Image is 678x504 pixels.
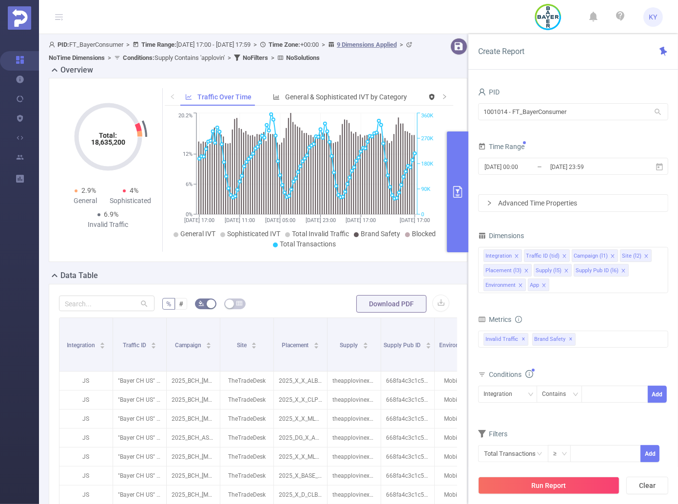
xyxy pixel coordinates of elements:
[180,230,215,238] span: General IVT
[292,230,349,238] span: Total Invalid Traffic
[206,345,212,348] i: icon: caret-down
[236,300,242,306] i: icon: table
[328,429,381,447] p: theapplovinexchange
[227,230,280,238] span: Sophisticated IVT
[328,391,381,409] p: theapplovinexchange
[91,138,125,146] tspan: 18,635,200
[485,250,512,262] div: Integration
[648,386,667,403] button: Add
[274,485,327,504] p: 2025_X_D_CLB_D_X_Al_P_TTD_320x50 [9088798]
[337,41,397,48] u: 9 Dimensions Applied
[167,485,220,504] p: 2025_BCH_[MEDICAL_DATA]-Base [262332]
[186,211,193,218] tspan: 0%
[526,250,560,262] div: Traffic ID (tid)
[99,341,105,347] div: Sort
[282,342,310,349] span: Placement
[113,410,166,428] p: "Bayer CH US" [15209]
[220,372,273,390] p: TheTradeDesk
[59,448,113,466] p: JS
[59,467,113,485] p: JS
[123,54,225,61] span: Supply Contains 'applovin'
[435,429,488,447] p: Mobile InApp
[574,250,608,262] div: Campaign (l1)
[400,217,430,224] tspan: [DATE] 17:00
[356,295,426,313] button: Download PDF
[553,446,563,462] div: ≥
[49,41,415,61] span: FT_BayerConsumer [DATE] 17:00 - [DATE] 17:59 +00:00
[573,392,579,398] i: icon: down
[175,342,203,349] span: Campaign
[381,467,434,485] p: 668fa4c3c1c5a7032115e92f12298156
[141,41,176,48] b: Time Range:
[426,341,431,347] div: Sort
[536,264,562,277] div: Supply (l5)
[525,370,533,378] i: icon: info-circle
[478,232,524,240] span: Dimensions
[435,448,488,466] p: Mobile InApp
[381,372,434,390] p: 668fa4c3c1c5a7032115e92f12298156
[478,88,500,96] span: PID
[59,429,113,447] p: JS
[528,279,549,291] li: App
[225,54,234,61] span: >
[100,345,105,348] i: icon: caret-down
[274,410,327,428] p: 2025_X_X_MLFB_D_FIBER-SUPPLEMENT-CATEGORY-BUYERS_Al_P_TTD_320x50 [9109510]
[85,220,131,230] div: Invalid Traffic
[421,186,430,192] tspan: 90K
[167,448,220,466] p: 2025_BCH_[MEDICAL_DATA] [262882]
[100,341,105,344] i: icon: caret-up
[478,430,507,438] span: Filters
[435,467,488,485] p: Mobile InApp
[564,268,569,274] i: icon: close
[113,485,166,504] p: "Bayer CH US" [15209]
[478,47,524,56] span: Create Report
[381,448,434,466] p: 668fa4c3c1c5a7032115e92f12298156
[440,342,474,349] span: Environment
[185,93,192,100] i: icon: line-chart
[268,54,277,61] span: >
[59,485,113,504] p: JS
[381,410,434,428] p: 668fa4c3c1c5a7032115e92f12298156
[265,217,295,224] tspan: [DATE] 05:00
[435,391,488,409] p: Mobile InApp
[280,240,336,248] span: Total Transactions
[113,467,166,485] p: "Bayer CH US" [15209]
[151,341,156,344] i: icon: caret-up
[621,268,626,274] i: icon: close
[225,217,255,224] tspan: [DATE] 11:00
[328,448,381,466] p: theapplovinexchange
[274,372,327,390] p: 2025_X_X_ALB_D_X_Al_P_TTD_320x50 [9042326]
[206,341,212,344] i: icon: caret-up
[184,217,214,224] tspan: [DATE] 17:00
[113,429,166,447] p: "Bayer CH US" [15209]
[314,345,319,348] i: icon: caret-down
[243,54,268,61] b: No Filters
[576,264,619,277] div: Supply Pub ID (l6)
[220,485,273,504] p: TheTradeDesk
[81,187,96,194] span: 2.9%
[381,391,434,409] p: 668fa4c3c1c5a7032115e92f12298156
[549,160,628,173] input: End date
[524,268,529,274] i: icon: close
[59,391,113,409] p: JS
[484,249,522,262] li: Integration
[363,341,368,347] div: Sort
[220,410,273,428] p: TheTradeDesk
[610,254,615,260] i: icon: close
[183,151,193,158] tspan: 12%
[528,392,534,398] i: icon: down
[252,341,257,344] i: icon: caret-up
[435,485,488,504] p: Mobile InApp
[485,264,522,277] div: Placement (l3)
[421,113,433,119] tspan: 360K
[108,196,154,206] div: Sophisticated
[562,451,567,458] i: icon: down
[484,333,528,346] span: Invalid Traffic
[522,334,525,345] span: ✕
[479,195,668,211] div: icon: rightAdvanced Time Properties
[179,300,183,308] span: #
[252,345,257,348] i: icon: caret-down
[340,342,359,349] span: Supply
[640,445,659,462] button: Add
[286,54,320,61] b: No Solutions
